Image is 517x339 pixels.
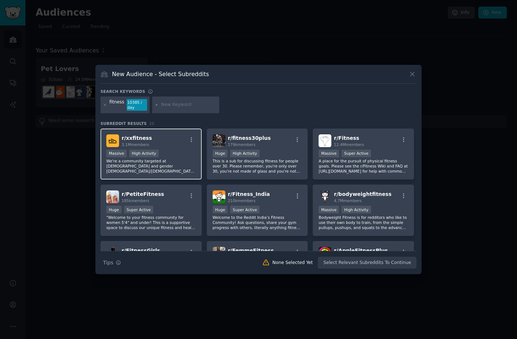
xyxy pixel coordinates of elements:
img: FemmeFitness [213,247,225,260]
span: r/ FemmeFitness [228,248,274,253]
span: r/ Fitness_India [228,191,270,197]
span: r/ FitnessGirls [122,248,160,253]
span: r/ Fitness [334,135,359,141]
span: r/ fitness30plus [228,135,271,141]
p: Bodyweight Fitness is for redditors who like to use their own body to train, from the simple pull... [319,215,408,230]
button: Tips [100,256,123,269]
div: Huge [106,206,122,213]
p: Welcome to the Reddit India’s Fitness Community! Ask questions, share your gym progress with othe... [213,215,302,230]
div: Massive [319,206,339,213]
p: We're a community targeted at [DEMOGRAPHIC_DATA] and gender [DEMOGRAPHIC_DATA]/[DEMOGRAPHIC_DATA]... [106,158,196,174]
img: xxfitness [106,134,119,147]
p: A place for the pursuit of physical fitness goals. Please see the r/Fitness Wiki and FAQ at [URL]... [319,158,408,174]
div: None Selected Yet [272,260,313,266]
img: Fitness [319,134,331,147]
div: Huge [213,150,228,157]
img: PetiteFitness [106,190,119,203]
h3: New Audience - Select Subreddits [112,70,209,78]
span: Tips [103,259,113,267]
span: 3.1M members [122,142,149,147]
div: Super Active [124,206,154,213]
span: r/ xxfitness [122,135,152,141]
img: AppleFitnessPlus [319,247,331,260]
h3: Search keywords [100,89,145,94]
img: FitnessGirls [106,247,119,260]
p: "Welcome to your fitness community for women 5'4" and under! This is a supportive space to discus... [106,215,196,230]
span: r/ AppleFitnessPlus [334,248,388,253]
span: r/ bodyweightfitness [334,191,391,197]
div: Super Active [230,206,260,213]
span: 185k members [122,198,149,203]
p: This is a sub for discussing fitness for people over 30. Please remember, you're only over 30, yo... [213,158,302,174]
span: 12.4M members [334,142,364,147]
input: New Keyword [161,102,217,108]
div: High Activity [230,150,260,157]
span: 4.7M members [334,198,362,203]
span: 20 [149,121,154,126]
div: Super Active [342,150,371,157]
span: Subreddit Results [100,121,147,126]
span: 210k members [228,198,256,203]
div: Massive [319,150,339,157]
img: fitness30plus [213,134,225,147]
div: High Activity [342,206,371,213]
span: 179k members [228,142,256,147]
img: bodyweightfitness [319,190,331,203]
div: Massive [106,150,127,157]
div: 10385 / day [127,99,147,111]
img: Fitness_India [213,190,225,203]
span: r/ PetiteFitness [122,191,164,197]
div: Huge [213,206,228,213]
div: High Activity [129,150,159,157]
div: fitness [110,99,125,111]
